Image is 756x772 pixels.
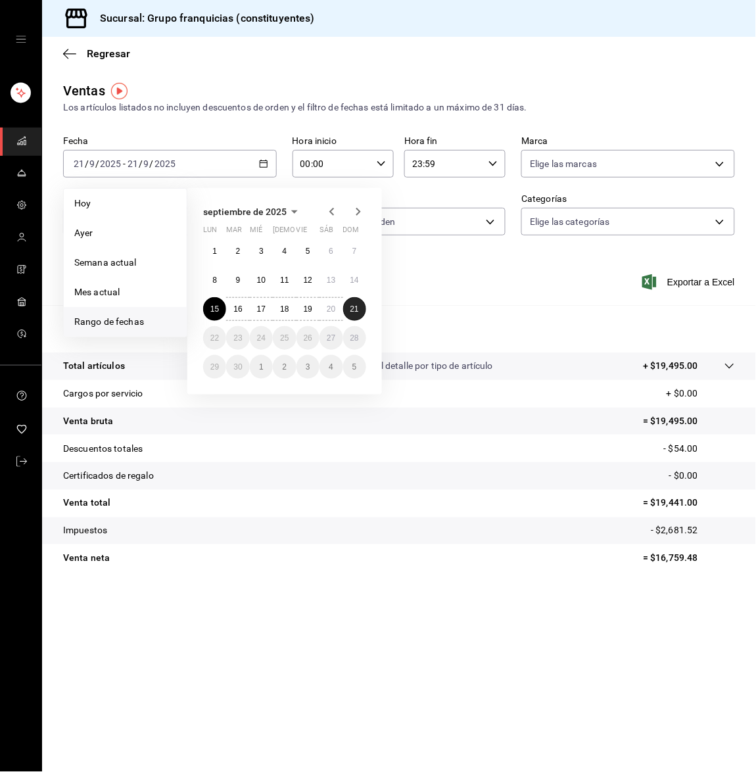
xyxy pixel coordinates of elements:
p: Cargos por servicio [63,387,143,400]
button: 6 de septiembre de 2025 [319,239,343,263]
abbr: jueves [273,226,350,239]
input: -- [143,158,150,169]
span: / [85,158,89,169]
button: septiembre de 2025 [203,204,302,220]
p: = $19,441.00 [643,496,735,510]
abbr: 4 de octubre de 2025 [329,362,333,372]
span: Rango de fechas [74,315,176,329]
button: 2 de septiembre de 2025 [226,239,249,263]
span: Elige las marcas [530,157,597,170]
button: 1 de septiembre de 2025 [203,239,226,263]
abbr: 13 de septiembre de 2025 [327,276,335,285]
abbr: 10 de septiembre de 2025 [257,276,266,285]
abbr: 22 de septiembre de 2025 [210,333,219,343]
button: 16 de septiembre de 2025 [226,297,249,321]
button: 12 de septiembre de 2025 [296,268,319,292]
label: Hora fin [404,137,506,146]
abbr: 19 de septiembre de 2025 [304,304,312,314]
abbr: 12 de septiembre de 2025 [304,276,312,285]
abbr: 2 de septiembre de 2025 [236,247,241,256]
span: Hoy [74,197,176,210]
abbr: 4 de septiembre de 2025 [283,247,287,256]
button: 4 de septiembre de 2025 [273,239,296,263]
button: 29 de septiembre de 2025 [203,355,226,379]
abbr: 16 de septiembre de 2025 [233,304,242,314]
span: Semana actual [74,256,176,270]
span: Regresar [87,47,130,60]
p: Venta bruta [63,414,113,428]
button: 27 de septiembre de 2025 [319,326,343,350]
button: 13 de septiembre de 2025 [319,268,343,292]
button: 1 de octubre de 2025 [250,355,273,379]
abbr: 29 de septiembre de 2025 [210,362,219,372]
input: -- [127,158,139,169]
abbr: 9 de septiembre de 2025 [236,276,241,285]
button: 17 de septiembre de 2025 [250,297,273,321]
abbr: domingo [343,226,360,239]
abbr: 30 de septiembre de 2025 [233,362,242,372]
button: 11 de septiembre de 2025 [273,268,296,292]
abbr: 14 de septiembre de 2025 [350,276,359,285]
button: open drawer [16,34,26,45]
p: + $19,495.00 [643,359,698,373]
button: 3 de octubre de 2025 [296,355,319,379]
label: Hora inicio [293,137,394,146]
button: 22 de septiembre de 2025 [203,326,226,350]
input: -- [89,158,95,169]
button: 21 de septiembre de 2025 [343,297,366,321]
abbr: 8 de septiembre de 2025 [212,276,217,285]
abbr: viernes [296,226,307,239]
span: / [95,158,99,169]
abbr: 6 de septiembre de 2025 [329,247,333,256]
p: Venta neta [63,552,110,566]
span: Elige las categorías [530,215,610,228]
p: - $2,681.52 [651,524,735,538]
button: 2 de octubre de 2025 [273,355,296,379]
abbr: 23 de septiembre de 2025 [233,333,242,343]
button: 30 de septiembre de 2025 [226,355,249,379]
button: 5 de octubre de 2025 [343,355,366,379]
abbr: martes [226,226,242,239]
label: Fecha [63,137,277,146]
p: - $0.00 [669,470,735,483]
p: Certificados de regalo [63,470,154,483]
button: 25 de septiembre de 2025 [273,326,296,350]
input: ---- [99,158,122,169]
abbr: 11 de septiembre de 2025 [280,276,289,285]
abbr: 5 de octubre de 2025 [352,362,357,372]
button: 18 de septiembre de 2025 [273,297,296,321]
p: + $0.00 [667,387,735,400]
abbr: 1 de septiembre de 2025 [212,247,217,256]
p: Total artículos [63,359,125,373]
button: 9 de septiembre de 2025 [226,268,249,292]
abbr: 26 de septiembre de 2025 [304,333,312,343]
p: Venta total [63,496,110,510]
div: Ventas [63,81,105,101]
abbr: 1 de octubre de 2025 [259,362,264,372]
abbr: 3 de octubre de 2025 [306,362,310,372]
button: 19 de septiembre de 2025 [296,297,319,321]
p: = $19,495.00 [643,414,735,428]
abbr: 2 de octubre de 2025 [283,362,287,372]
button: Tooltip marker [111,83,128,99]
abbr: 28 de septiembre de 2025 [350,333,359,343]
button: 28 de septiembre de 2025 [343,326,366,350]
abbr: sábado [319,226,333,239]
button: 5 de septiembre de 2025 [296,239,319,263]
input: ---- [154,158,176,169]
label: Categorías [521,195,735,204]
abbr: 18 de septiembre de 2025 [280,304,289,314]
h3: Sucursal: Grupo franquicias (constituyentes) [89,11,315,26]
p: Impuestos [63,524,107,538]
button: 20 de septiembre de 2025 [319,297,343,321]
button: Exportar a Excel [645,274,735,290]
label: Marca [521,137,735,146]
abbr: 27 de septiembre de 2025 [327,333,335,343]
abbr: 5 de septiembre de 2025 [306,247,310,256]
button: 3 de septiembre de 2025 [250,239,273,263]
p: - $54.00 [664,442,735,456]
span: / [139,158,143,169]
input: -- [73,158,85,169]
abbr: 7 de septiembre de 2025 [352,247,357,256]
